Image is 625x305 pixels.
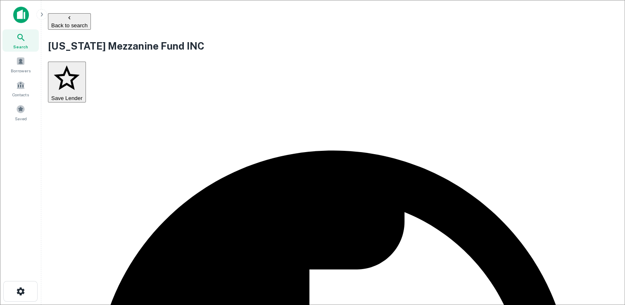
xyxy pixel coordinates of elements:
[12,91,29,98] span: Contacts
[11,67,31,74] span: Borrowers
[584,239,625,279] iframe: Chat Widget
[2,101,39,124] a: Saved
[48,38,618,53] h2: [US_STATE] Mezzanine Fund INC
[15,115,27,122] span: Saved
[2,29,39,52] a: Search
[48,62,86,103] button: Save Lender
[13,7,29,23] img: capitalize-icon.png
[2,77,39,100] a: Contacts
[48,13,91,30] button: Back to search
[2,53,39,76] a: Borrowers
[13,43,28,50] span: Search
